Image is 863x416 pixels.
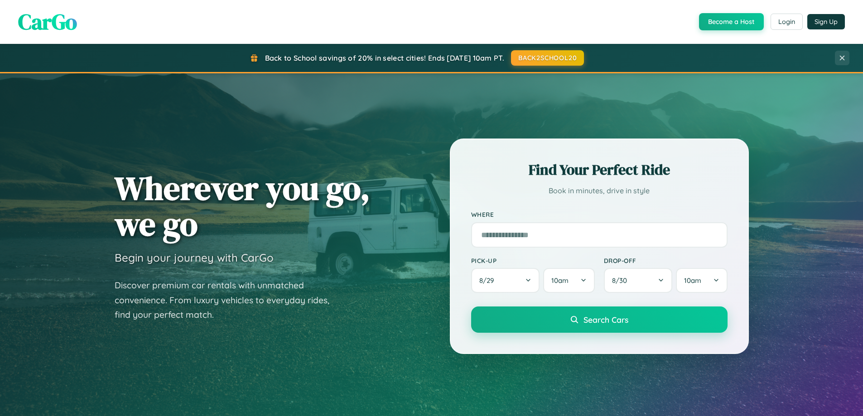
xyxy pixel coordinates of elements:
label: Pick-up [471,257,595,264]
span: CarGo [18,7,77,37]
button: Sign Up [807,14,845,29]
span: 8 / 29 [479,276,498,285]
button: 8/29 [471,268,540,293]
span: Back to School savings of 20% in select cities! Ends [DATE] 10am PT. [265,53,504,62]
p: Discover premium car rentals with unmatched convenience. From luxury vehicles to everyday rides, ... [115,278,341,322]
label: Drop-off [604,257,728,264]
button: 8/30 [604,268,673,293]
button: Login [771,14,803,30]
span: 10am [551,276,569,285]
span: Search Cars [583,315,628,325]
span: 8 / 30 [612,276,632,285]
h1: Wherever you go, we go [115,170,370,242]
button: Search Cars [471,306,728,333]
button: Become a Host [699,13,764,30]
h2: Find Your Perfect Ride [471,160,728,180]
label: Where [471,211,728,219]
h3: Begin your journey with CarGo [115,251,274,264]
span: 10am [684,276,701,285]
button: 10am [543,268,594,293]
button: 10am [676,268,727,293]
p: Book in minutes, drive in style [471,184,728,197]
button: BACK2SCHOOL20 [511,50,584,66]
